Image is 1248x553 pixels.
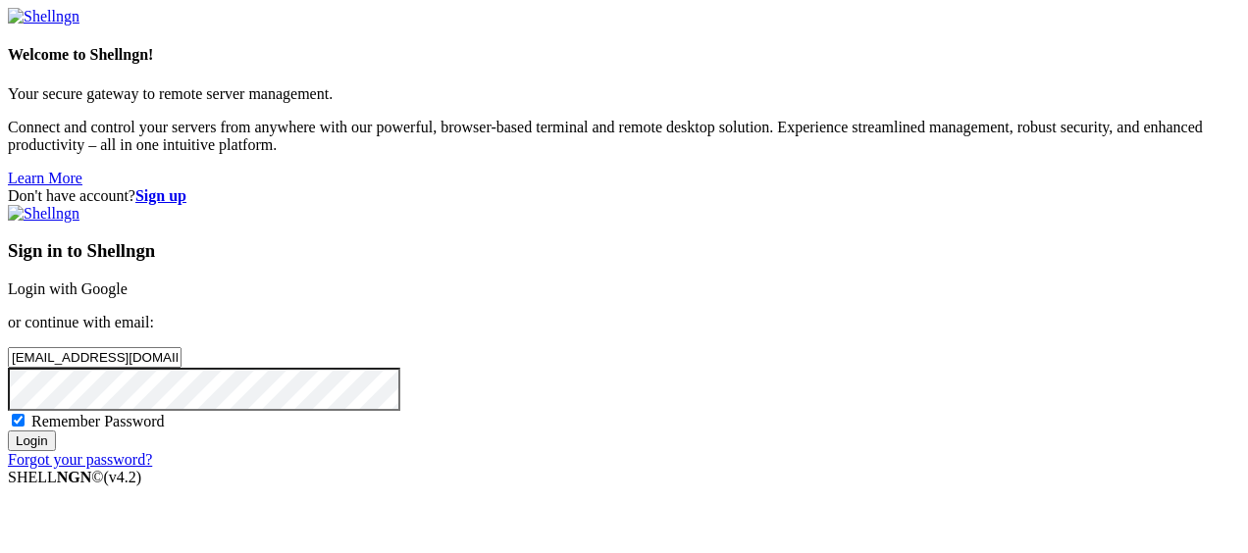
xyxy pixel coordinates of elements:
[8,347,182,368] input: Email address
[8,46,1240,64] h4: Welcome to Shellngn!
[12,414,25,427] input: Remember Password
[8,314,1240,331] p: or continue with email:
[8,119,1240,154] p: Connect and control your servers from anywhere with our powerful, browser-based terminal and remo...
[8,205,79,223] img: Shellngn
[135,187,186,204] a: Sign up
[8,469,141,485] span: SHELL ©
[8,240,1240,262] h3: Sign in to Shellngn
[8,280,128,297] a: Login with Google
[8,430,56,451] input: Login
[8,8,79,25] img: Shellngn
[8,85,1240,103] p: Your secure gateway to remote server management.
[57,469,92,485] b: NGN
[31,413,165,429] span: Remember Password
[8,187,1240,205] div: Don't have account?
[8,451,152,468] a: Forgot your password?
[104,469,142,485] span: 4.2.0
[8,170,82,186] a: Learn More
